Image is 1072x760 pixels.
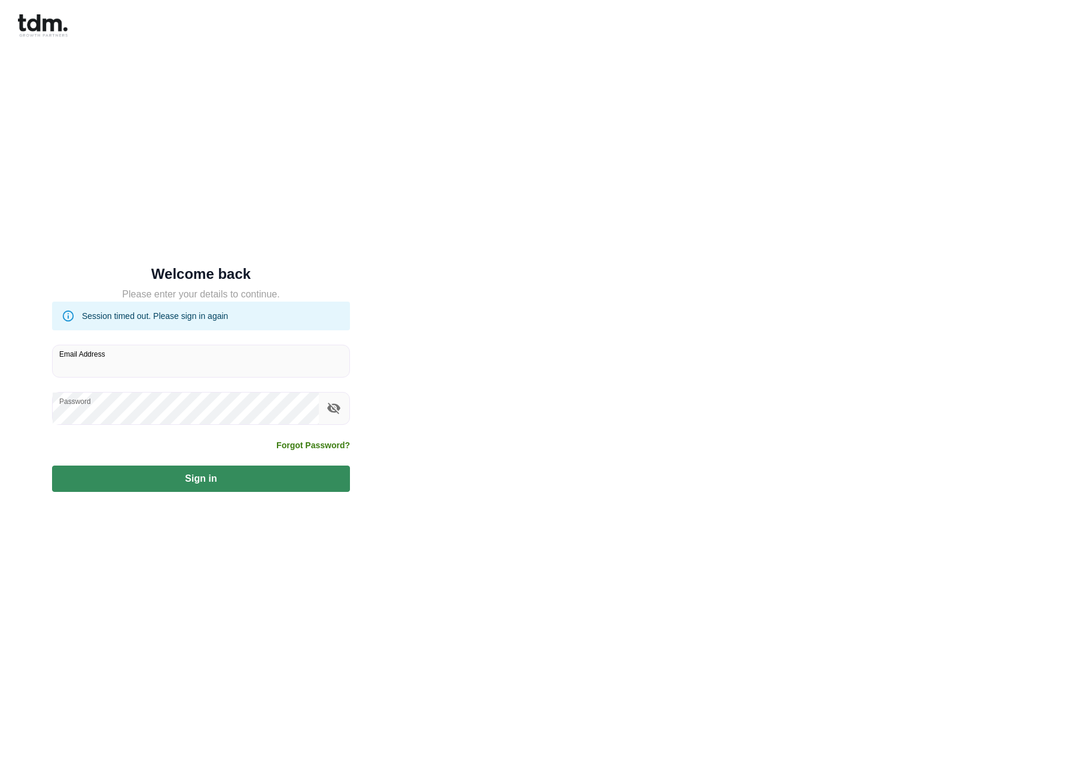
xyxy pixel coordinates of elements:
div: Session timed out. Please sign in again [82,305,228,327]
label: Password [59,396,91,406]
label: Email Address [59,349,105,359]
button: Sign in [52,466,350,492]
h5: Please enter your details to continue. [52,287,350,302]
h5: Welcome back [52,268,350,280]
button: toggle password visibility [324,398,344,418]
a: Forgot Password? [276,439,350,451]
